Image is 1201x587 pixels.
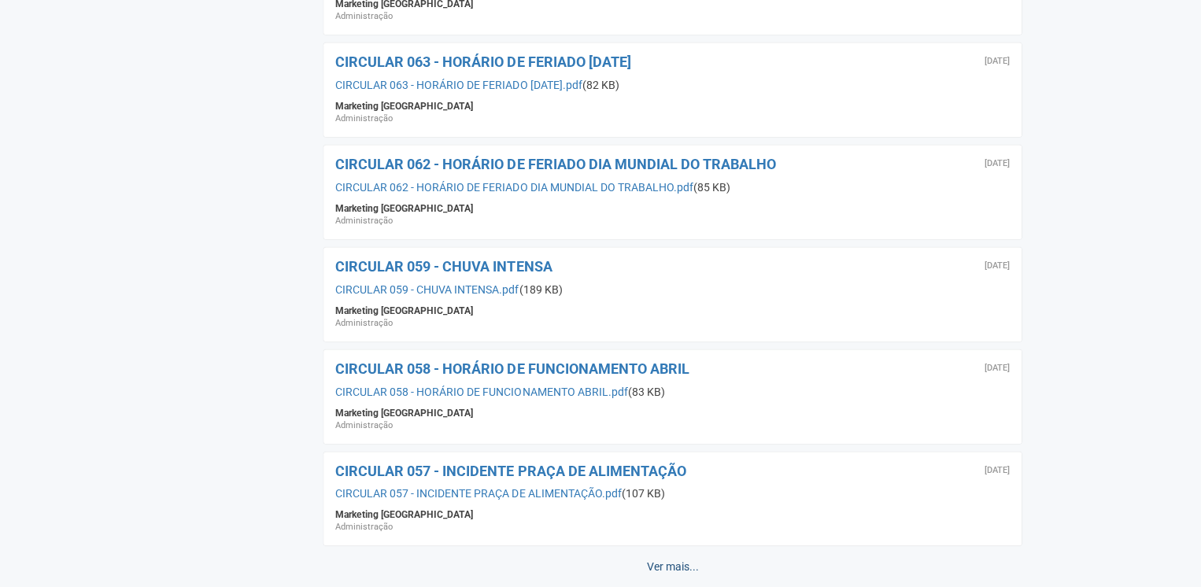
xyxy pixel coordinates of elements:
div: Marketing [GEOGRAPHIC_DATA] [335,100,1010,113]
a: CIRCULAR 059 - CHUVA INTENSA [335,258,552,275]
div: Sexta-feira, 28 de março de 2025 às 21:27 [985,364,1010,373]
div: Segunda-feira, 17 de fevereiro de 2025 às 20:38 [985,466,1010,475]
a: CIRCULAR 058 - HORÁRIO DE FUNCIONAMENTO ABRIL [335,360,689,377]
div: Administração [335,419,1010,432]
a: CIRCULAR 063 - HORÁRIO DE FERIADO [DATE].pdf [335,79,582,91]
a: CIRCULAR 062 - HORÁRIO DE FERIADO DIA MUNDIAL DO TRABALHO [335,156,775,172]
div: Marketing [GEOGRAPHIC_DATA] [335,305,1010,317]
a: CIRCULAR 057 - INCIDENTE PRAÇA DE ALIMENTAÇÃO.pdf [335,487,621,500]
div: (107 KB) [335,486,1010,500]
div: Administração [335,521,1010,533]
div: Administração [335,10,1010,23]
div: Marketing [GEOGRAPHIC_DATA] [335,407,1010,419]
div: Administração [335,215,1010,227]
div: Administração [335,113,1010,125]
a: CIRCULAR 057 - INCIDENTE PRAÇA DE ALIMENTAÇÃO [335,463,685,479]
a: CIRCULAR 063 - HORÁRIO DE FERIADO [DATE] [335,54,630,70]
a: Ver mais... [637,553,709,580]
div: Quinta-feira, 10 de abril de 2025 às 23:10 [985,261,1010,271]
div: Segunda-feira, 28 de abril de 2025 às 20:18 [985,159,1010,168]
div: (82 KB) [335,78,1010,92]
div: (83 KB) [335,385,1010,399]
a: CIRCULAR 059 - CHUVA INTENSA.pdf [335,283,519,296]
div: (85 KB) [335,180,1010,194]
div: Sexta-feira, 6 de junho de 2025 às 21:09 [985,57,1010,66]
a: CIRCULAR 062 - HORÁRIO DE FERIADO DIA MUNDIAL DO TRABALHO.pdf [335,181,693,194]
div: Marketing [GEOGRAPHIC_DATA] [335,202,1010,215]
div: Marketing [GEOGRAPHIC_DATA] [335,508,1010,521]
div: (189 KB) [335,282,1010,297]
a: CIRCULAR 058 - HORÁRIO DE FUNCIONAMENTO ABRIL.pdf [335,386,627,398]
div: Administração [335,317,1010,330]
